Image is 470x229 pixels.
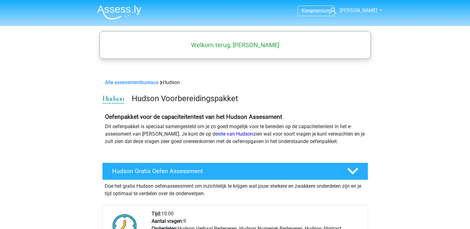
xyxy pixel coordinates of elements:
[152,211,161,217] b: Tijd:
[112,168,337,175] h4: Hudson Gratis Oefen Assessment
[100,163,371,180] a: Hudson Gratis Oefen Assessment
[152,218,183,224] b: Aantal vragen:
[327,7,378,14] a: [PERSON_NAME]
[298,7,334,15] a: Kiespremium
[103,79,368,86] div: Hudson
[105,123,365,145] p: Dit oefenpakket is speciaal samengesteld om je zo goed mogelijk voor te bereiden op de capaciteit...
[311,8,331,14] span: premium
[102,180,368,197] div: Doe het gratis Hudson oefenassessment om inzichtelijk te krijgen wat jouw sterkere en zwakkere on...
[218,131,253,137] a: site van Hudson
[340,7,377,13] span: [PERSON_NAME]
[302,8,311,14] span: Kies
[103,41,368,49] h5: Welkom terug, [PERSON_NAME]
[103,96,125,104] img: cefd0e47479f4eb8e8c001c0d358d5812e054fa8.png
[105,79,158,85] a: Alle assessmentbureaus
[132,94,363,103] h3: Hudson Voorbereidingspakket
[105,113,282,120] b: Oefenpakket voor de capaciteitentest van het Hudson Assessment
[97,5,141,20] img: Assessly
